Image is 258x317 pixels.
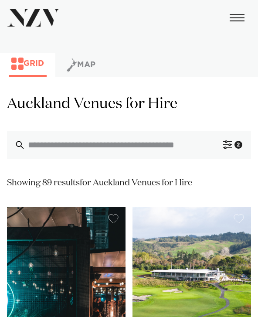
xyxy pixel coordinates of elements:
[214,131,251,159] button: 2
[7,9,60,27] img: nzv-logo.png
[9,57,47,77] button: Grid
[234,141,242,149] div: 2
[80,178,192,187] span: for Auckland Venues for Hire
[64,57,98,77] button: Map
[7,94,251,114] h1: Auckland Venues for Hire
[7,176,192,190] div: Showing 89 results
